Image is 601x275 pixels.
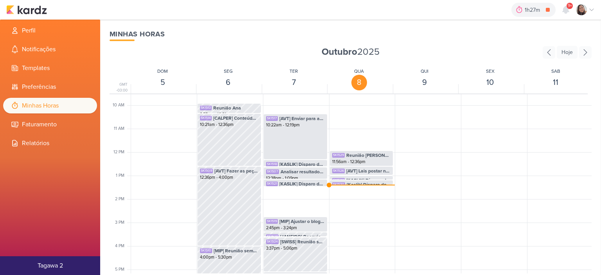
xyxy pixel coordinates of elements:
div: 12:36pm - 4:00pm [200,174,259,181]
div: QUA [354,68,364,75]
div: GMT -03:00 [110,82,129,93]
div: SK1519 [266,219,278,224]
div: SEX [486,68,495,75]
div: 5 [155,75,171,90]
span: [CALPER] Conteúdo fase teaser e cronograma do novo lançamento [213,115,259,122]
div: 12:36pm - 1:00pm [332,174,391,181]
div: 1h27m [525,6,542,14]
div: 11 [548,75,563,90]
div: SK1523 [266,234,279,239]
span: [AVT] Fazer as peças do Éden [214,167,259,174]
li: Relatórios [3,135,97,151]
li: Perfil [3,23,97,38]
span: [AVT] Lais postar no blog da AVT [346,167,391,174]
span: 2025 [322,46,380,58]
div: 4 PM [115,243,129,250]
div: 2:45pm - 3:24pm [266,225,325,231]
div: 9 [417,75,432,90]
div: SK1514 [200,116,212,120]
div: 10:21am - 12:36pm [200,122,259,128]
span: [KASLIK] Disparo do dia 08/10 - Corretores [346,177,391,184]
span: [Kaslik] Disparo do dia 08/10 - LEADS NOVOS E ANTIGOS [347,181,391,188]
span: [KASLIK] Disparo do dia 07/10 - LEADS NOVOS E ANTIGOS [279,161,325,168]
span: [SWISS] Reunião semanal de Swiss [280,238,325,245]
div: SAB [551,68,560,75]
div: 1 PM [116,173,129,179]
div: SK1509 [200,169,213,173]
div: 11 AM [114,126,129,132]
div: 9:55am - 10:21am [200,111,259,118]
div: 10 AM [113,102,129,109]
div: SK1510 [200,248,212,253]
div: SEG [224,68,233,75]
div: DOM [157,68,168,75]
span: [MIP] Ajustar o blog de Outubro de acordo com o trello [279,218,325,225]
span: [KASLIK] Disparo do dia 08/10 - Leads novos e antigos interessados [279,180,325,187]
span: Reunião Ana [213,104,241,111]
div: 10 [482,75,498,90]
div: SK1522 [332,178,345,183]
div: 3 PM [115,219,129,226]
strong: Outubro [322,46,357,58]
div: SK1507 [266,169,279,174]
div: 12 PM [113,149,129,156]
div: 7 [286,75,302,90]
li: Preferências [3,79,97,95]
div: 2 PM [115,196,129,203]
div: SK1518 [266,162,278,167]
span: [MIP] Reunião semanal - 16h as 17:30hs [214,247,259,254]
div: Minhas Horas [110,29,592,40]
div: QUI [421,68,428,75]
div: 3:37pm - 5:06pm [266,245,325,252]
li: Notificações [3,41,97,57]
div: 6 [220,75,236,90]
div: Hoje [557,46,578,59]
li: Faturamento [3,117,97,132]
div: SK1524 [266,239,279,244]
span: [JANEIRO] Reenvios de Janeiro [280,233,325,240]
div: 11:56am - 12:36pm [332,159,391,165]
div: SK1529 [332,153,345,158]
div: 4:00pm - 5:30pm [200,254,259,261]
div: 12:38pm - 1:09pm [266,175,325,182]
div: 10:22am - 12:19pm [266,122,325,128]
div: SK1513 [200,106,212,110]
div: SK1530 [332,182,345,187]
div: 8 [351,75,367,90]
span: Reunião [PERSON_NAME] [346,152,391,159]
div: SK1526 [332,169,345,173]
img: kardz.app [6,5,47,14]
img: Sharlene Khoury [576,4,587,15]
div: TER [290,68,298,75]
li: Minhas Horas [3,98,97,113]
span: 9+ [568,3,572,9]
div: SK1521 [266,182,278,186]
div: 5 PM [115,266,129,273]
span: Analisar resultados dos disparos dos clientes [281,168,325,175]
span: [AVT] Enviar para aprovação as peças de Eden [279,115,325,122]
li: Templates [3,60,97,76]
div: SK1517 [266,116,278,121]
